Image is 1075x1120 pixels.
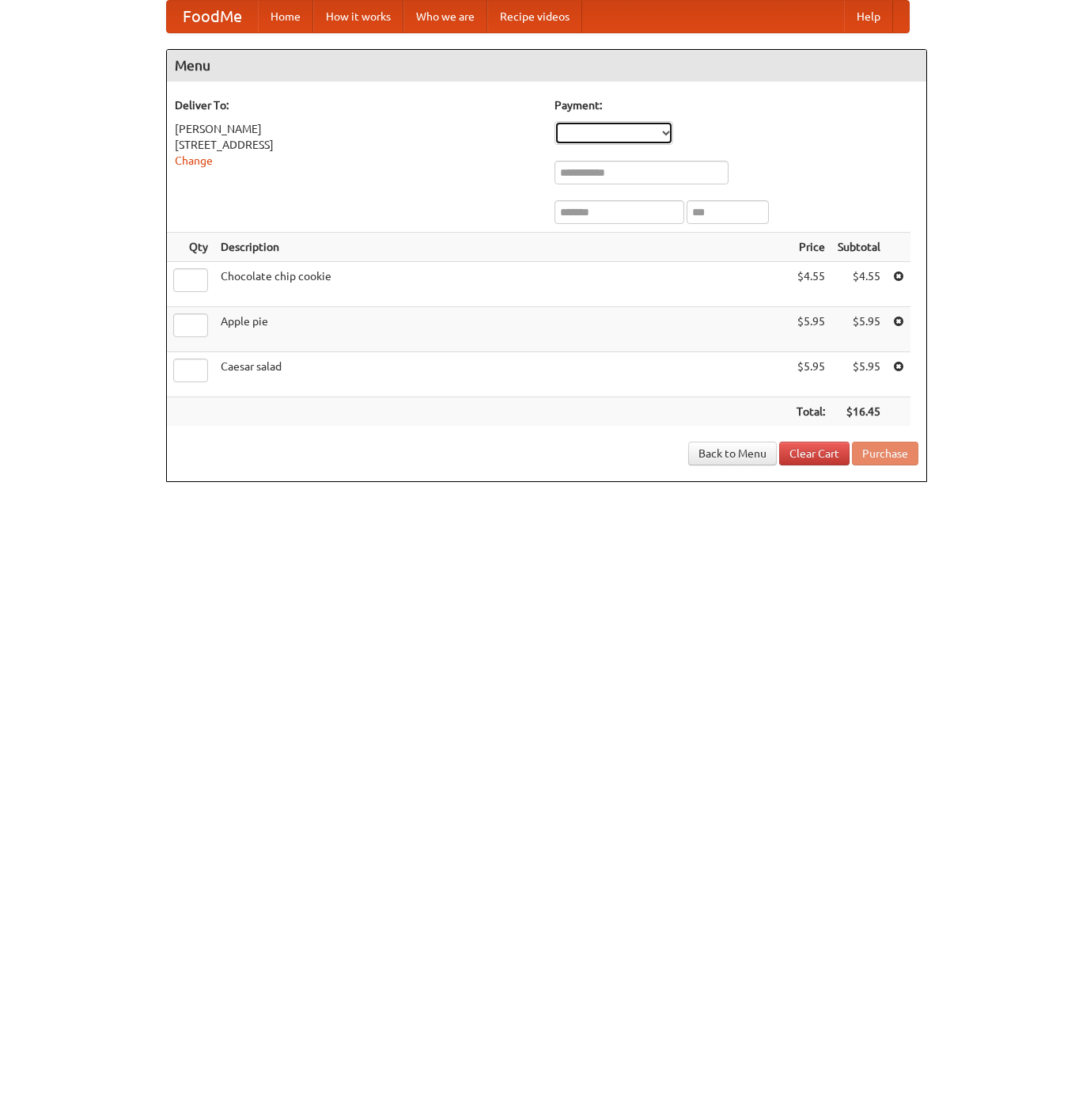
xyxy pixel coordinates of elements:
a: Back to Menu [688,442,777,465]
div: [STREET_ADDRESS] [175,137,539,153]
td: Caesar salad [214,352,790,397]
td: $4.55 [790,262,831,307]
th: $16.45 [831,397,887,427]
td: $5.95 [790,352,831,397]
a: Home [258,1,313,32]
h4: Menu [167,50,926,82]
h5: Deliver To: [175,97,539,113]
a: Change [175,154,213,167]
td: Apple pie [214,307,790,352]
td: $5.95 [831,307,887,352]
th: Price [790,233,831,262]
h5: Payment: [555,97,918,113]
a: Help [844,1,893,32]
div: [PERSON_NAME] [175,121,539,137]
td: $5.95 [831,352,887,397]
a: How it works [313,1,403,32]
td: Chocolate chip cookie [214,262,790,307]
a: Clear Cart [779,442,850,465]
th: Description [214,233,790,262]
a: FoodMe [167,1,258,32]
th: Subtotal [831,233,887,262]
th: Qty [167,233,214,262]
td: $5.95 [790,307,831,352]
a: Who we are [403,1,487,32]
th: Total: [790,397,831,427]
button: Purchase [852,442,918,465]
a: Recipe videos [487,1,582,32]
td: $4.55 [831,262,887,307]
